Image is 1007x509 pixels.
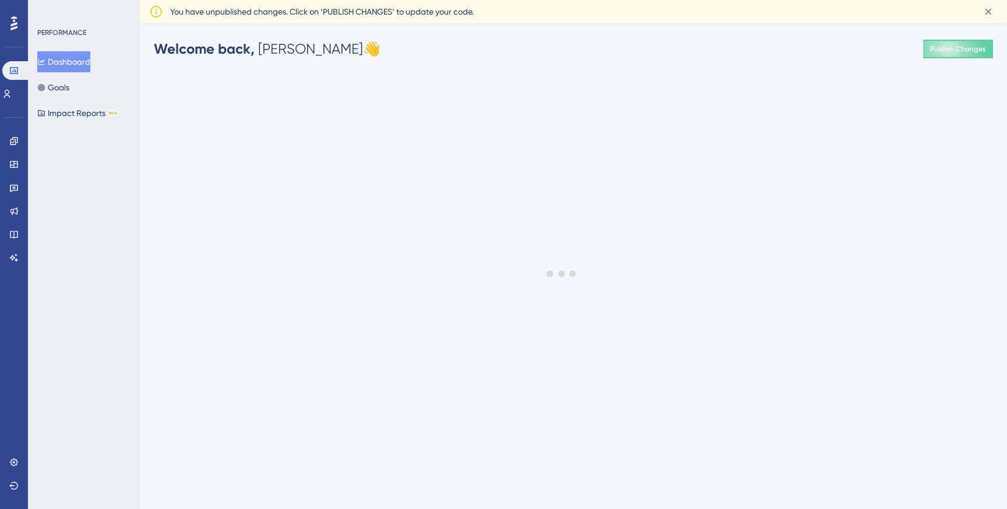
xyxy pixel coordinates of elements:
[930,44,986,54] span: Publish Changes
[154,40,255,57] span: Welcome back,
[923,40,993,58] button: Publish Changes
[37,28,86,37] div: PERFORMANCE
[37,51,90,72] button: Dashboard
[154,40,381,58] div: [PERSON_NAME] 👋
[108,110,118,116] div: BETA
[37,77,69,98] button: Goals
[37,103,118,124] button: Impact ReportsBETA
[170,5,474,19] span: You have unpublished changes. Click on ‘PUBLISH CHANGES’ to update your code.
